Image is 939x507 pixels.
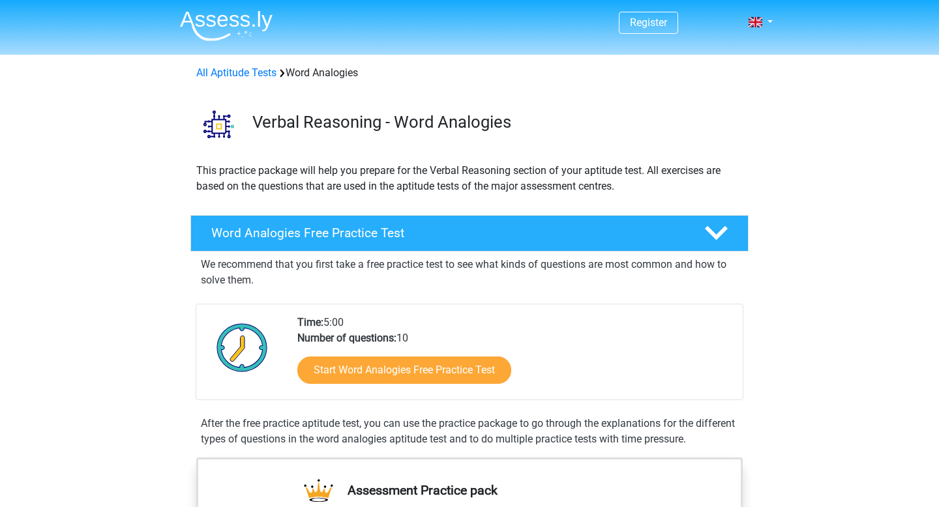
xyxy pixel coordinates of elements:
[252,112,738,132] h3: Verbal Reasoning - Word Analogies
[196,416,743,447] div: After the free practice aptitude test, you can use the practice package to go through the explana...
[191,96,246,152] img: word analogies
[288,315,742,399] div: 5:00 10
[211,225,683,240] h4: Word Analogies Free Practice Test
[185,215,754,252] a: Word Analogies Free Practice Test
[297,356,511,384] a: Start Word Analogies Free Practice Test
[201,257,738,288] p: We recommend that you first take a free practice test to see what kinds of questions are most com...
[180,10,273,41] img: Assessly
[630,16,667,29] a: Register
[297,332,396,344] b: Number of questions:
[196,163,743,194] p: This practice package will help you prepare for the Verbal Reasoning section of your aptitude tes...
[297,316,323,328] b: Time:
[191,65,748,81] div: Word Analogies
[196,66,276,79] a: All Aptitude Tests
[209,315,275,380] img: Clock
